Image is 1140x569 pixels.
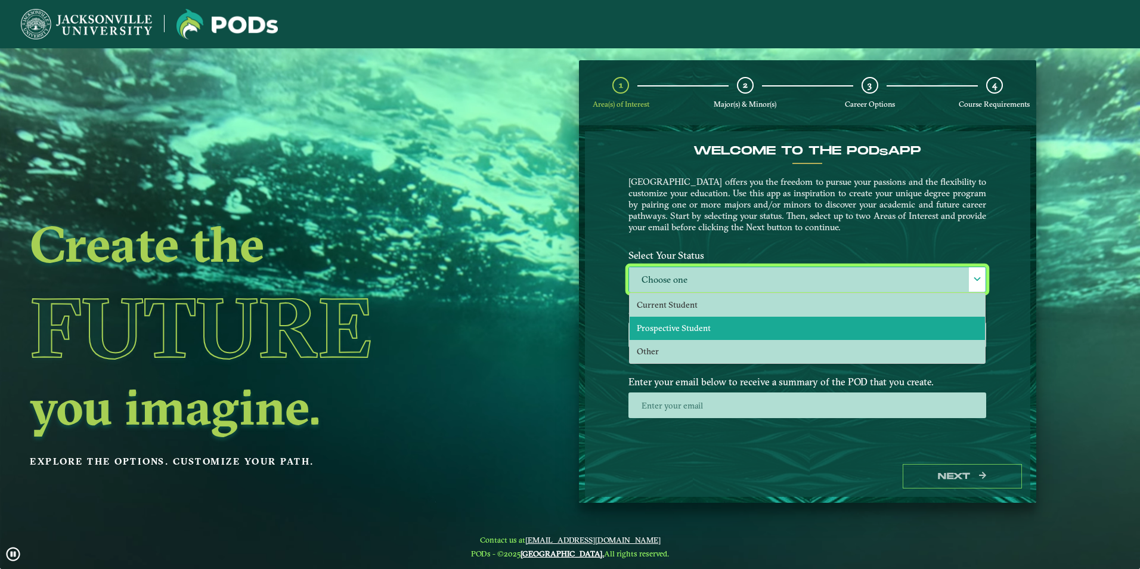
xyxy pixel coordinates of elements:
img: Jacksonville University logo [176,9,278,39]
span: Other [637,346,659,357]
img: Jacksonville University logo [21,9,152,39]
span: Course Requirements [959,100,1030,109]
li: Prospective Student [630,317,985,340]
p: Maximum 2 selections are allowed [628,351,986,363]
p: Explore the options. Customize your path. [30,453,483,471]
span: Career Options [845,100,895,109]
span: 3 [868,79,872,91]
span: 4 [992,79,997,91]
a: [EMAIL_ADDRESS][DOMAIN_NAME] [525,535,661,545]
h2: Create the [30,219,483,269]
span: Current Student [637,299,698,310]
label: Select Your Status [619,245,995,267]
label: Select Your Area(s) of Interest [619,301,995,323]
h1: Future [30,273,483,382]
li: Current Student [630,293,985,317]
label: Choose one [629,267,986,293]
h4: Welcome to the POD app [628,144,986,158]
sub: s [879,147,888,158]
span: PODs - ©2025 All rights reserved. [471,549,669,558]
span: Major(s) & Minor(s) [714,100,776,109]
span: 1 [619,79,623,91]
span: Contact us at [471,535,669,545]
button: Next [903,464,1022,488]
li: Other [630,340,985,363]
span: Prospective Student [637,323,711,333]
a: [GEOGRAPHIC_DATA]. [521,549,604,558]
label: Enter your email below to receive a summary of the POD that you create. [619,370,995,392]
span: 2 [743,79,748,91]
h2: you imagine. [30,382,483,432]
span: Area(s) of Interest [593,100,649,109]
input: Enter your email [628,392,986,418]
sup: ⋆ [628,350,633,358]
p: [GEOGRAPHIC_DATA] offers you the freedom to pursue your passions and the flexibility to customize... [628,176,986,233]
